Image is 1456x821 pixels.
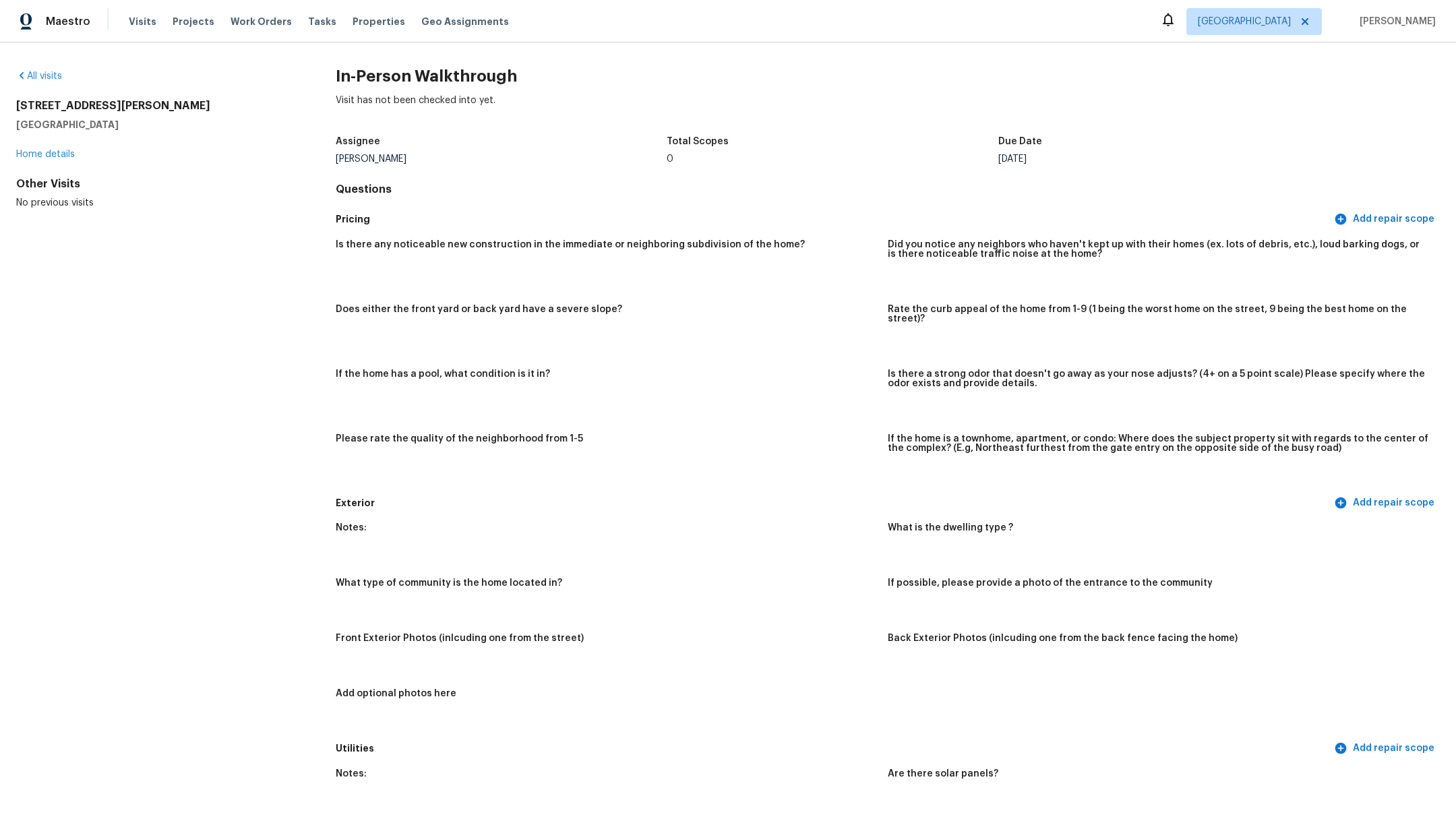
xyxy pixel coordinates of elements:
h5: If possible, please provide a photo of the entrance to the community [888,578,1213,588]
a: Home details [16,150,75,159]
h5: Notes: [336,769,367,779]
div: Visit has not been checked into yet. [336,94,1440,129]
h2: In-Person Walkthrough [336,69,1440,83]
h5: Pricing [336,212,1331,226]
span: Add repair scope [1337,740,1434,757]
span: Properties [353,15,405,28]
span: Add repair scope [1337,495,1434,512]
span: Maestro [46,15,90,28]
a: All visits [16,71,62,81]
span: Tasks [308,17,336,26]
h5: Due Date [998,137,1042,146]
h5: Notes: [336,523,367,533]
span: Work Orders [231,15,292,28]
h5: Assignee [336,137,380,146]
div: [DATE] [998,154,1330,164]
div: 0 [667,154,998,164]
h5: What type of community is the home located in? [336,578,562,588]
button: Add repair scope [1331,736,1440,761]
span: No previous visits [16,198,94,208]
h5: Exterior [336,496,1331,510]
span: [PERSON_NAME] [1354,15,1436,28]
h5: Please rate the quality of the neighborhood from 1-5 [336,434,583,444]
button: Add repair scope [1331,491,1440,516]
h5: Add optional photos here [336,689,456,698]
h5: If the home has a pool, what condition is it in? [336,369,550,379]
h5: Rate the curb appeal of the home from 1-9 (1 being the worst home on the street, 9 being the best... [888,305,1429,324]
h5: Back Exterior Photos (inlcuding one from the back fence facing the home) [888,634,1238,643]
h2: [STREET_ADDRESS][PERSON_NAME] [16,99,293,113]
div: Other Visits [16,177,293,191]
h5: If the home is a townhome, apartment, or condo: Where does the subject property sit with regards ... [888,434,1429,453]
div: [PERSON_NAME] [336,154,667,164]
span: Visits [129,15,156,28]
h5: Front Exterior Photos (inlcuding one from the street) [336,634,584,643]
h5: Utilities [336,741,1331,756]
h5: What is the dwelling type ? [888,523,1013,533]
h4: Questions [336,183,1440,196]
h5: Are there solar panels? [888,769,998,779]
h5: [GEOGRAPHIC_DATA] [16,118,293,131]
h5: Is there any noticeable new construction in the immediate or neighboring subdivision of the home? [336,240,805,249]
h5: Total Scopes [667,137,729,146]
button: Add repair scope [1331,207,1440,232]
span: Geo Assignments [421,15,509,28]
h5: Does either the front yard or back yard have a severe slope? [336,305,622,314]
span: Projects [173,15,214,28]
span: Add repair scope [1337,211,1434,228]
h5: Is there a strong odor that doesn't go away as your nose adjusts? (4+ on a 5 point scale) Please ... [888,369,1429,388]
h5: Did you notice any neighbors who haven't kept up with their homes (ex. lots of debris, etc.), lou... [888,240,1429,259]
span: [GEOGRAPHIC_DATA] [1198,15,1291,28]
